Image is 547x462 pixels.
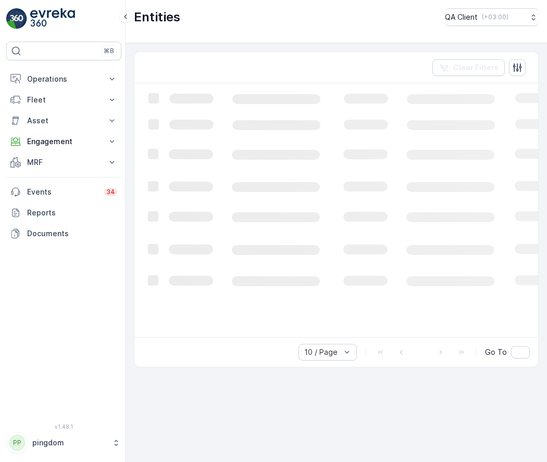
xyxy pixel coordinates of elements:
p: Clear Filters [453,62,499,73]
button: Asset [6,110,121,131]
button: Operations [6,69,121,89]
button: Fleet [6,89,121,110]
button: Clear Filters [432,59,505,76]
button: MRF [6,152,121,173]
p: Reports [27,208,117,218]
p: Entities [134,9,180,25]
img: logo [6,8,27,29]
p: pingdom [32,438,107,448]
a: Reports [6,202,121,223]
a: Documents [6,223,121,244]
button: QA Client(+03:00) [445,8,539,26]
a: Events34 [6,182,121,202]
p: ( +03:00 ) [482,13,508,21]
p: 34 [106,188,115,196]
p: Events [27,187,98,197]
p: ⌘B [104,47,114,55]
button: Engagement [6,131,121,152]
div: PP [9,434,26,451]
p: Asset [27,115,101,126]
p: Operations [27,74,101,84]
img: logo_light-DOdMpM7g.png [30,8,75,29]
p: Engagement [27,136,101,147]
p: Fleet [27,95,101,105]
p: Documents [27,228,117,239]
p: QA Client [445,12,478,22]
button: PPpingdom [6,432,121,454]
span: Go To [485,347,507,357]
p: MRF [27,157,101,168]
span: v 1.48.1 [6,423,121,430]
